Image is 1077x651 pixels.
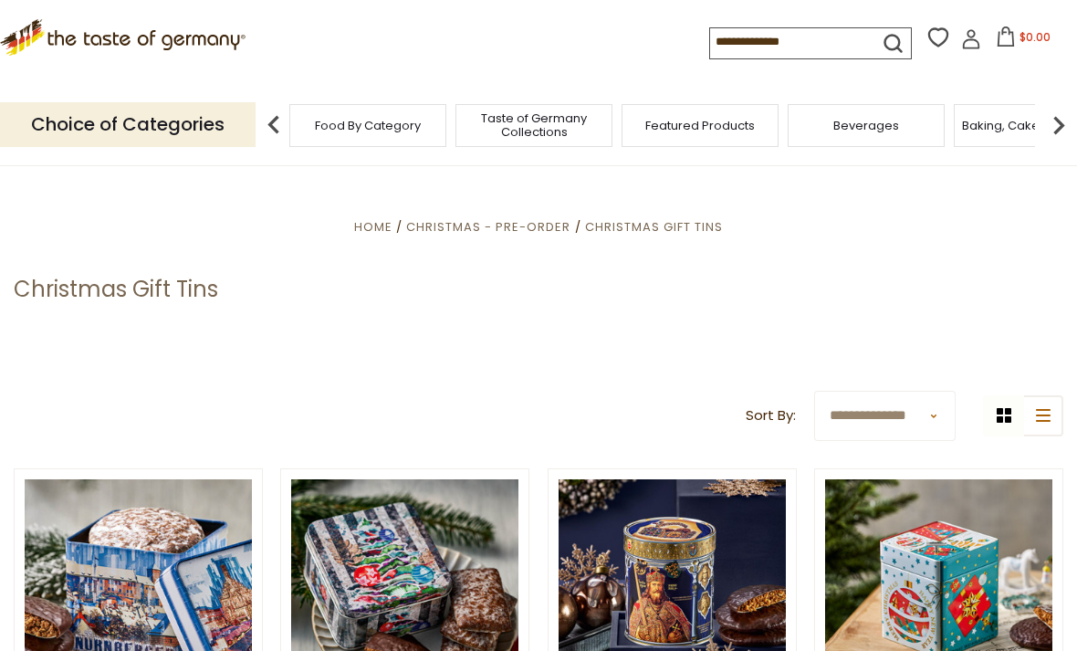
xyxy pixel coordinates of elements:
[256,107,292,143] img: previous arrow
[833,119,899,132] a: Beverages
[1040,107,1077,143] img: next arrow
[354,218,392,236] a: Home
[645,119,755,132] a: Featured Products
[14,276,218,303] h1: Christmas Gift Tins
[461,111,607,139] a: Taste of Germany Collections
[746,404,796,427] label: Sort By:
[406,218,570,236] a: Christmas - PRE-ORDER
[1019,29,1051,45] span: $0.00
[315,119,421,132] a: Food By Category
[585,218,723,236] a: Christmas Gift Tins
[985,26,1062,54] button: $0.00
